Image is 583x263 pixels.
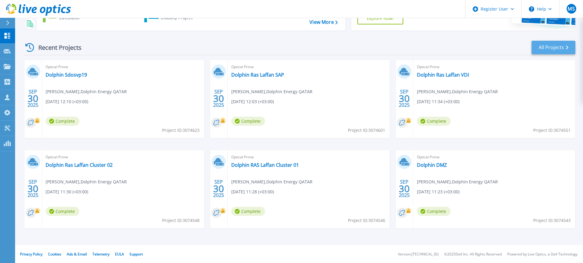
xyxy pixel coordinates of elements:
span: Complete [231,207,265,216]
span: 30 [27,186,38,191]
span: [DATE] 11:30 (+03:00) [46,189,88,195]
span: Optical Prime [231,64,386,70]
span: [DATE] 12:10 (+03:00) [46,98,88,105]
a: EULA [115,252,124,257]
a: Dolphin Sdosvp19 [46,72,87,78]
a: Dolphin Ras Laffan SAP [231,72,284,78]
a: Dolphin DMZ [417,162,447,168]
span: 30 [213,96,224,101]
span: Project ID: 3074601 [348,127,385,134]
li: © 2025 Dell Inc. All Rights Reserved [444,252,502,256]
div: SEP 2025 [27,178,39,200]
span: Optical Prime [46,154,200,160]
a: Explore Now! [357,12,403,24]
span: Project ID: 3074543 [533,217,571,224]
span: [PERSON_NAME] , Dolphin Energy QATAR [417,88,498,95]
span: [PERSON_NAME] , Dolphin Energy QATAR [417,179,498,185]
span: Optical Prime [231,154,386,160]
li: Version: [TECHNICAL_ID] [398,252,439,256]
div: SEP 2025 [27,87,39,109]
a: Dolphin RAS Laffan Cluster 01 [231,162,299,168]
a: Cookies [48,252,61,257]
span: [PERSON_NAME] , Dolphin Energy QATAR [231,179,312,185]
span: Complete [417,117,451,126]
span: 30 [399,186,410,191]
a: View More [310,19,338,25]
span: Optical Prime [46,64,200,70]
span: Project ID: 3074623 [162,127,200,134]
a: Privacy Policy [20,252,43,257]
span: [DATE] 11:34 (+03:00) [417,98,460,105]
span: Complete [46,207,79,216]
span: Optical Prime [417,64,572,70]
div: SEP 2025 [399,178,410,200]
span: [DATE] 11:28 (+03:00) [231,189,274,195]
a: Support [130,252,143,257]
a: Telemetry [92,252,110,257]
span: Complete [231,117,265,126]
span: [DATE] 11:23 (+03:00) [417,189,460,195]
span: Project ID: 3074551 [533,127,571,134]
span: Project ID: 3074546 [348,217,385,224]
div: SEP 2025 [213,87,224,109]
a: Dolphin Ras Laffan Cluster 02 [46,162,113,168]
span: 30 [213,186,224,191]
span: Optical Prime [417,154,572,160]
span: [DATE] 12:03 (+03:00) [231,98,274,105]
a: Ads & Email [67,252,87,257]
span: Complete [417,207,451,216]
div: Recent Projects [23,40,90,55]
span: [PERSON_NAME] , Dolphin Energy QATAR [46,88,127,95]
span: 30 [27,96,38,101]
span: [PERSON_NAME] , Dolphin Energy QATAR [46,179,127,185]
span: [PERSON_NAME] , Dolphin Energy QATAR [231,88,312,95]
span: 30 [399,96,410,101]
span: Complete [46,117,79,126]
a: All Projects [532,41,575,54]
li: Powered by Live Optics, a Dell Technology [507,252,578,256]
span: MS [568,6,575,11]
span: Project ID: 3074548 [162,217,200,224]
div: SEP 2025 [213,178,224,200]
a: Dolphin Ras Laffan VDI [417,72,469,78]
div: SEP 2025 [399,87,410,109]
